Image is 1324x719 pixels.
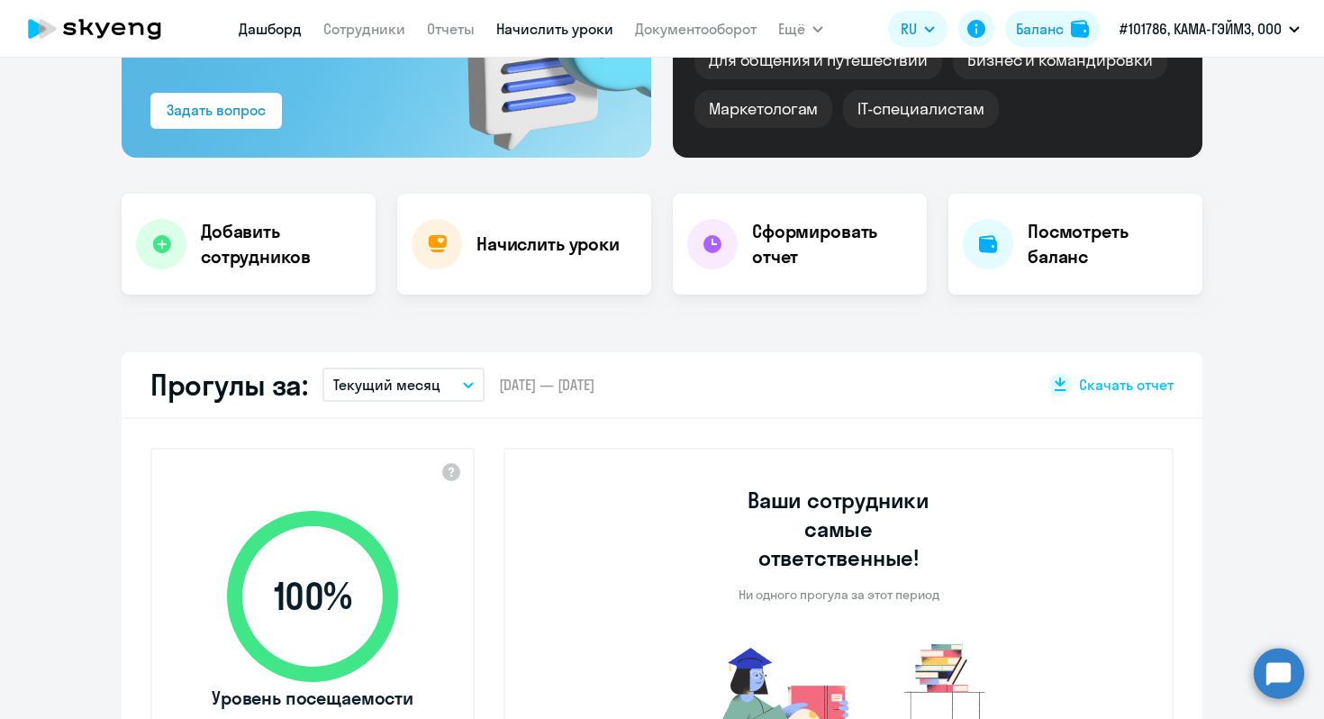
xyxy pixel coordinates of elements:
[427,20,475,38] a: Отчеты
[239,20,302,38] a: Дашборд
[635,20,757,38] a: Документооборот
[843,90,998,128] div: IT-специалистам
[323,20,405,38] a: Сотрудники
[1005,11,1100,47] button: Балансbalance
[778,11,823,47] button: Ещё
[694,90,832,128] div: Маркетологам
[953,41,1167,79] div: Бизнес и командировки
[739,587,939,603] p: Ни одного прогула за этот период
[694,41,942,79] div: Для общения и путешествий
[167,99,266,121] div: Задать вопрос
[496,20,613,38] a: Начислить уроки
[476,232,620,257] h4: Начислить уроки
[901,18,917,40] span: RU
[778,18,805,40] span: Ещё
[499,375,594,395] span: [DATE] — [DATE]
[201,219,361,269] h4: Добавить сотрудников
[888,11,948,47] button: RU
[1071,20,1089,38] img: balance
[1111,7,1309,50] button: #101786, КАМА-ГЭЙМЗ, ООО
[1016,18,1064,40] div: Баланс
[723,486,955,572] h3: Ваши сотрудники самые ответственные!
[333,374,440,396] p: Текущий месяц
[1079,375,1174,395] span: Скачать отчет
[150,93,282,129] button: Задать вопрос
[150,367,308,403] h2: Прогулы за:
[752,219,912,269] h4: Сформировать отчет
[209,575,416,618] span: 100 %
[1028,219,1188,269] h4: Посмотреть баланс
[1120,18,1282,40] p: #101786, КАМА-ГЭЙМЗ, ООО
[322,368,485,402] button: Текущий месяц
